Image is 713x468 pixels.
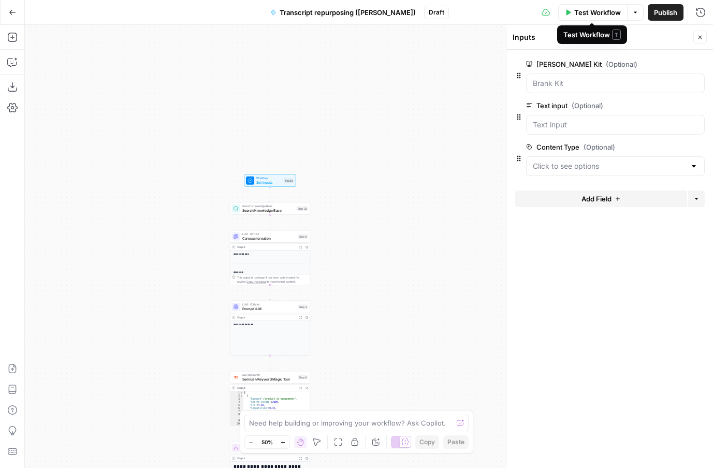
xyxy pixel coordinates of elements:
span: Prompt LLM [242,306,296,311]
span: 50% [261,438,273,446]
span: Toggle code folding, rows 2 through 11 [240,394,243,398]
span: Paste [447,437,464,447]
g: Edge from start to step_22 [269,187,271,202]
div: 9 [230,419,243,422]
button: Transcript repurposing ([PERSON_NAME]) [264,4,422,21]
img: 8a3tdog8tf0qdwwcclgyu02y995m [234,375,239,380]
label: Content Type [526,142,646,152]
span: Add Field [581,194,612,204]
span: Copy the output [246,280,266,283]
span: Set Inputs [256,180,282,185]
div: Step 22 [297,206,308,211]
div: 7 [230,410,243,413]
span: Toggle code folding, rows 1 through 202 [240,391,243,394]
span: Workflow [256,176,282,180]
div: Output [237,245,296,249]
span: Copy [419,437,435,447]
div: Inputs [513,32,690,42]
input: Click to see options [533,161,686,171]
g: Edge from step_22 to step_9 [269,215,271,230]
div: Inputs [284,178,294,183]
label: Text input [526,100,646,111]
div: SEO ResearchSemrush Keyword Magic ToolStep 4Output[ { "Keyword":"product in management", "Search ... [230,371,310,426]
button: Copy [415,435,439,449]
div: This output is too large & has been abbreviated for review. to view the full content. [237,275,308,284]
div: Output [237,315,296,319]
div: 11 [230,426,243,429]
g: Edge from step_9 to step_3 [269,285,271,300]
button: Add Field [515,191,687,207]
div: Step 4 [298,375,308,379]
button: Paste [443,435,469,449]
div: 6 [230,407,243,410]
span: LLM · GPT-4.1 [242,232,296,236]
div: 1 [230,391,243,394]
button: Test Workflow [558,4,628,21]
g: Edge from step_3 to step_4 [269,356,271,371]
span: Transcript repurposing ([PERSON_NAME]) [280,7,416,18]
span: LLM · O3 Mini [242,302,296,306]
span: (Optional) [572,100,603,111]
span: Publish [654,7,677,18]
div: Step 3 [298,304,308,309]
span: Carousel creation [242,236,296,241]
span: Search Knowledge Base [242,204,295,208]
div: 10 [230,422,243,426]
span: (Optional) [584,142,615,152]
div: 3 [230,398,243,401]
div: WorkflowSet InputsInputs [230,174,310,187]
span: Semrush Keyword Magic Tool [242,376,296,382]
div: 5 [230,404,243,407]
button: Publish [648,4,683,21]
div: Output [237,386,296,390]
span: Search Knowledge Base [242,208,295,213]
span: (Optional) [606,59,637,69]
div: Output [237,456,296,460]
input: Brank Kit [533,78,698,89]
div: 2 [230,394,243,398]
span: Test Workflow [574,7,621,18]
div: Step 9 [298,234,308,239]
input: Text input [533,120,698,130]
span: Draft [429,8,444,17]
div: Search Knowledge BaseSearch Knowledge BaseStep 22 [230,202,310,215]
span: SEO Research [242,373,296,377]
label: [PERSON_NAME] Kit [526,59,646,69]
div: 4 [230,401,243,404]
div: 8 [230,413,243,419]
